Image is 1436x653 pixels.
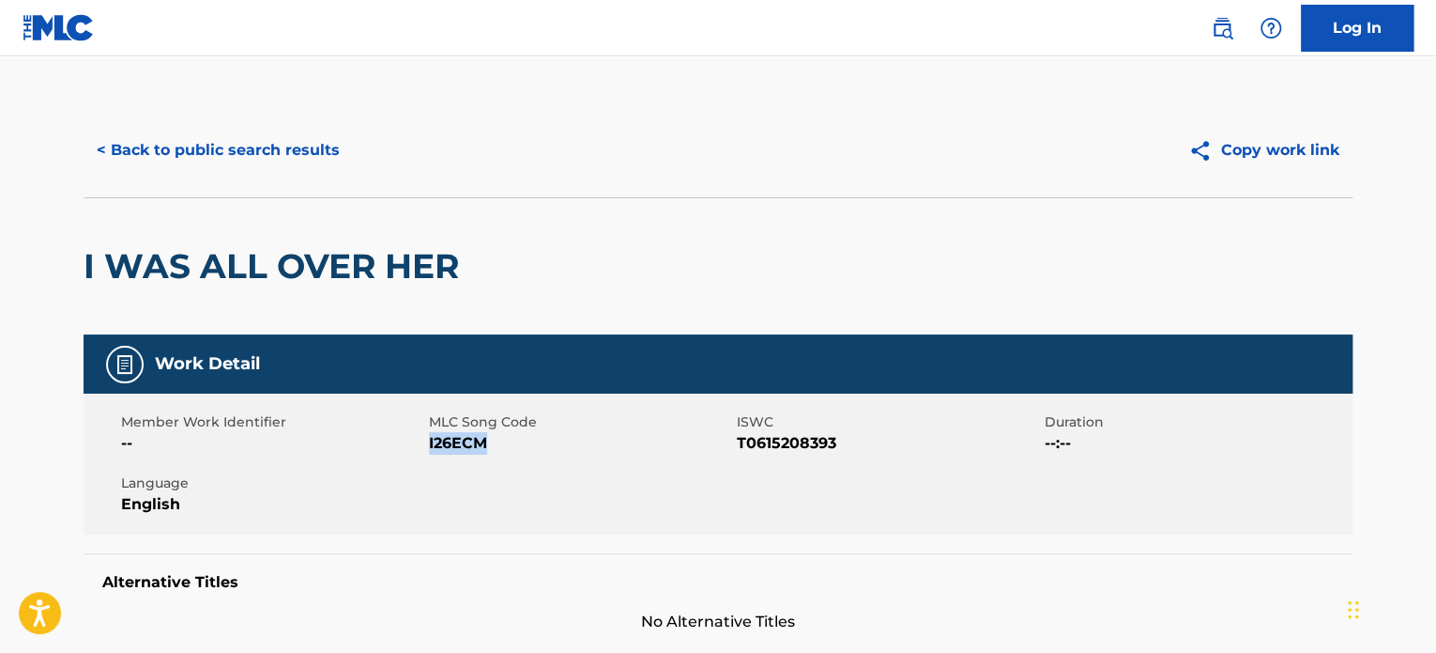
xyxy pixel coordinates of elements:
[84,127,353,174] button: < Back to public search results
[84,611,1352,633] span: No Alternative Titles
[23,14,95,41] img: MLC Logo
[429,432,732,455] span: I26ECM
[121,412,424,432] span: Member Work Identifier
[737,432,1040,455] span: T0615208393
[737,412,1040,432] span: ISWC
[1045,412,1348,432] span: Duration
[1342,563,1436,653] iframe: Chat Widget
[429,412,732,432] span: MLC Song Code
[84,245,468,288] h2: I WAS ALL OVER HER
[121,493,424,516] span: English
[121,474,424,493] span: Language
[155,353,260,375] h5: Work Detail
[1260,17,1282,39] img: help
[1301,5,1413,52] a: Log In
[1211,17,1233,39] img: search
[1175,127,1352,174] button: Copy work link
[121,432,424,455] span: --
[1348,582,1359,638] div: Drag
[1252,9,1290,47] div: Help
[102,573,1334,592] h5: Alternative Titles
[1188,139,1221,163] img: Copy work link
[114,353,136,376] img: Work Detail
[1203,9,1241,47] a: Public Search
[1045,432,1348,455] span: --:--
